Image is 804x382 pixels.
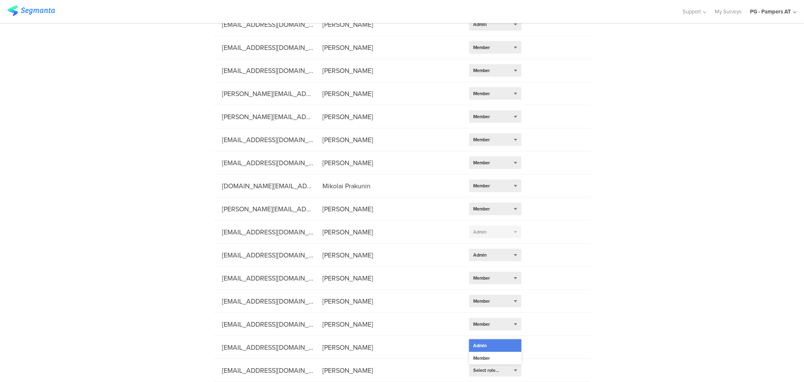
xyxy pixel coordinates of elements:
div: [EMAIL_ADDRESS][DOMAIN_NAME] [214,43,314,52]
div: [PERSON_NAME] [314,112,461,122]
span: Select role... [473,367,499,374]
div: [PERSON_NAME] [314,66,461,75]
div: [PERSON_NAME] [314,135,461,145]
div: [PERSON_NAME] [314,273,461,283]
span: Member [473,44,490,51]
div: [PERSON_NAME][EMAIL_ADDRESS][DOMAIN_NAME] [214,112,314,122]
div: [PERSON_NAME] [314,366,461,375]
div: [EMAIL_ADDRESS][DOMAIN_NAME] [214,250,314,260]
div: [DOMAIN_NAME][EMAIL_ADDRESS][DOMAIN_NAME] [214,181,314,191]
div: Mikolai Prakunin [314,181,461,191]
div: [PERSON_NAME] [314,343,461,352]
span: Member [473,182,490,189]
div: [PERSON_NAME] [314,227,461,237]
div: [EMAIL_ADDRESS][DOMAIN_NAME] [214,343,314,352]
div: [PERSON_NAME] [314,20,461,29]
div: [EMAIL_ADDRESS][DOMAIN_NAME] [214,135,314,145]
img: segmanta logo [8,5,55,16]
span: Support [683,8,701,16]
div: [EMAIL_ADDRESS][DOMAIN_NAME] [214,20,314,29]
span: Member [473,298,490,304]
div: [PERSON_NAME][EMAIL_ADDRESS][DOMAIN_NAME] [214,89,314,99]
div: [PERSON_NAME] [314,43,461,52]
div: [EMAIL_ADDRESS][DOMAIN_NAME] [214,227,314,237]
span: Member [473,159,490,166]
div: [EMAIL_ADDRESS][DOMAIN_NAME] [214,320,314,329]
span: Member [473,275,490,281]
div: [EMAIL_ADDRESS][DOMAIN_NAME] [214,366,314,375]
div: [PERSON_NAME] [314,89,461,99]
div: [EMAIL_ADDRESS][DOMAIN_NAME] [214,273,314,283]
div: [EMAIL_ADDRESS][DOMAIN_NAME] [214,296,314,306]
span: Admin [473,252,487,258]
div: [EMAIL_ADDRESS][DOMAIN_NAME] [214,66,314,75]
span: Member [473,136,490,143]
span: Member [473,113,490,120]
span: Member [473,90,490,97]
div: [PERSON_NAME] [314,250,461,260]
div: [PERSON_NAME] [314,320,461,329]
span: Member [473,321,490,327]
div: [PERSON_NAME] [314,158,461,168]
span: Admin [473,229,487,235]
div: [EMAIL_ADDRESS][DOMAIN_NAME] [214,158,314,168]
div: [PERSON_NAME] [314,204,461,214]
div: PG - Pampers AT [750,8,791,16]
span: Admin [473,21,487,28]
div: Admin [469,339,521,352]
div: [PERSON_NAME] [314,296,461,306]
span: Member [473,205,490,212]
div: Member [469,352,521,364]
span: Member [473,67,490,74]
div: [PERSON_NAME][EMAIL_ADDRESS][DOMAIN_NAME] [214,204,314,214]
